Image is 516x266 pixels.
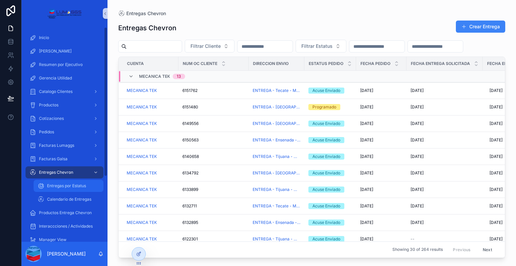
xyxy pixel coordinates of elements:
[182,220,198,225] span: 6132895
[360,236,373,242] span: [DATE]
[182,170,245,176] a: 6134792
[127,88,174,93] a: MECANICA TEK
[26,234,103,246] a: Manager View
[127,203,174,209] a: MECANICA TEK
[489,203,503,209] span: [DATE]
[39,129,54,135] span: Pedidos
[312,187,340,193] div: Acuse Enviado
[182,121,245,126] a: 6149556
[253,187,300,192] a: ENTREGA - Tijuana - MECANICA TEK
[182,187,198,192] span: 6133899
[360,220,373,225] span: [DATE]
[489,187,503,192] span: [DATE]
[253,104,300,110] a: ENTREGA - [GEOGRAPHIC_DATA] - MECANICA TEK
[253,137,300,143] a: ENTREGA - Ensenada - MECANICA TEK
[26,139,103,152] a: Facturas Lumaggs
[182,220,245,225] a: 6132895
[411,88,479,93] a: [DATE]
[411,137,479,143] a: [DATE]
[26,32,103,44] a: Inicio
[183,61,217,66] span: Num OC Cliente
[312,154,340,160] div: Acuse Enviado
[127,220,174,225] a: MECANICA TEK
[21,27,107,242] div: scrollable content
[360,170,402,176] a: [DATE]
[182,154,245,159] a: 6140658
[39,170,73,175] span: Entregas Chevron
[39,224,93,229] span: Interaccciones / Actividades
[253,236,300,242] a: ENTREGA - Tijuana - MECANICA TEK
[127,170,157,176] span: MECANICA TEK
[127,154,157,159] span: MECANICA TEK
[411,220,424,225] span: [DATE]
[411,170,479,176] a: [DATE]
[139,74,170,79] span: MECANICA TEK
[127,170,174,176] a: MECANICA TEK
[127,154,174,159] a: MECANICA TEK
[182,88,198,93] span: 6151762
[360,236,402,242] a: [DATE]
[411,104,424,110] span: [DATE]
[39,48,72,54] span: [PERSON_NAME]
[127,121,157,126] a: MECANICA TEK
[127,61,144,66] span: Cuenta
[360,88,402,93] a: [DATE]
[182,137,199,143] span: 6150563
[301,43,333,49] span: Filtrar Estatus
[26,86,103,98] a: Catalogo Clientes
[39,75,72,81] span: Gerencia Utilidad
[411,61,470,66] span: Fecha Entrega Solicitada
[253,170,300,176] span: ENTREGA - [GEOGRAPHIC_DATA] - MECANICA TEK
[411,88,424,93] span: [DATE]
[127,121,174,126] a: MECANICA TEK
[308,88,352,94] a: Acuse Enviado
[39,89,73,94] span: Catalogo Clientes
[253,121,300,126] a: ENTREGA - [GEOGRAPHIC_DATA] - MECANICA TEK
[26,220,103,232] a: Interaccciones / Actividades
[360,61,390,66] span: Fecha Pedido
[127,137,157,143] span: MECANICA TEK
[182,137,245,143] a: 6150563
[489,170,503,176] span: [DATE]
[26,207,103,219] a: Productos Entrega Chevron
[253,154,300,159] span: ENTREGA - Tijuana - MECANICA TEK
[253,88,300,93] a: ENTREGA - Tecate - MECANICA TEK
[39,102,58,108] span: Productos
[489,121,503,126] span: [DATE]
[127,137,174,143] a: MECANICA TEK
[360,121,402,126] a: [DATE]
[312,236,340,242] div: Acuse Enviado
[360,203,373,209] span: [DATE]
[127,236,174,242] a: MECANICA TEK
[47,251,86,257] p: [PERSON_NAME]
[308,187,352,193] a: Acuse Enviado
[411,187,479,192] a: [DATE]
[411,170,424,176] span: [DATE]
[456,21,505,33] button: Crear Entrega
[127,220,157,225] span: MECANICA TEK
[39,143,74,148] span: Facturas Lumaggs
[360,121,373,126] span: [DATE]
[308,236,352,242] a: Acuse Enviado
[26,99,103,111] a: Productos
[253,203,300,209] a: ENTREGA - Tecate - MECANICA TEK
[411,154,424,159] span: [DATE]
[411,220,479,225] a: [DATE]
[182,203,245,209] a: 6132711
[127,88,157,93] a: MECANICA TEK
[26,72,103,84] a: Gerencia Utilidad
[489,236,503,242] span: [DATE]
[309,61,343,66] span: Estatus Pedido
[182,104,198,110] span: 6151480
[26,153,103,165] a: Facturas Galsa
[312,104,336,110] div: Programado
